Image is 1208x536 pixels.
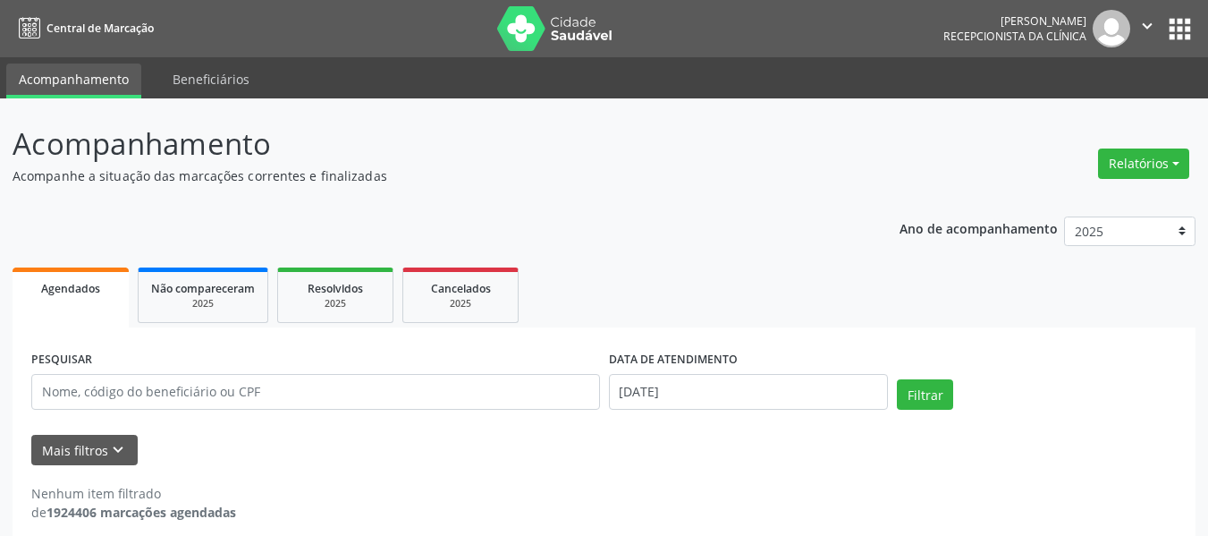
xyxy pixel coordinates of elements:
[31,374,600,410] input: Nome, código do beneficiário ou CPF
[6,64,141,98] a: Acompanhamento
[31,346,92,374] label: PESQUISAR
[46,21,154,36] span: Central de Marcação
[151,297,255,311] div: 2025
[13,13,154,43] a: Central de Marcação
[31,484,236,503] div: Nenhum item filtrado
[41,281,100,296] span: Agendados
[897,379,953,410] button: Filtrar
[943,29,1086,44] span: Recepcionista da clínica
[1137,16,1157,36] i: 
[1093,10,1130,47] img: img
[160,64,262,95] a: Beneficiários
[151,281,255,296] span: Não compareceram
[13,122,841,166] p: Acompanhamento
[609,346,738,374] label: DATA DE ATENDIMENTO
[609,374,889,410] input: Selecione um intervalo
[1164,13,1195,45] button: apps
[1098,149,1189,179] button: Relatórios
[291,297,380,311] div: 2025
[1130,10,1164,47] button: 
[308,281,363,296] span: Resolvidos
[108,440,128,460] i: keyboard_arrow_down
[31,503,236,522] div: de
[900,217,1058,239] p: Ano de acompanhamento
[943,13,1086,29] div: [PERSON_NAME]
[13,166,841,185] p: Acompanhe a situação das marcações correntes e finalizadas
[31,435,138,466] button: Mais filtroskeyboard_arrow_down
[431,281,491,296] span: Cancelados
[416,297,505,311] div: 2025
[46,504,236,521] strong: 1924406 marcações agendadas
